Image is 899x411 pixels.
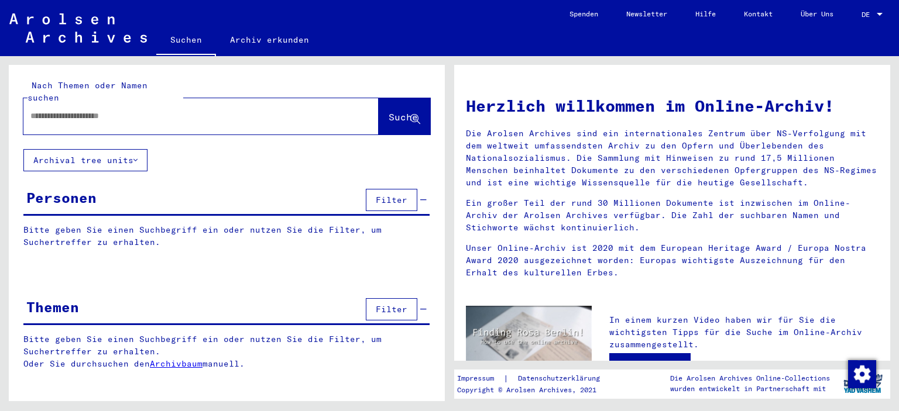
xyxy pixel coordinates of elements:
a: Suchen [156,26,216,56]
a: Archiv erkunden [216,26,323,54]
button: Filter [366,298,417,320]
p: Die Arolsen Archives Online-Collections [670,373,830,384]
button: Suche [379,98,430,134]
h1: Herzlich willkommen im Online-Archiv! [466,94,879,118]
a: Archivbaum [150,358,203,369]
div: | [457,372,614,385]
p: Die Arolsen Archives sind ein internationales Zentrum über NS-Verfolgung mit dem weltweit umfasse... [466,127,879,189]
button: Archival tree units [23,149,147,171]
img: yv_logo.png [841,369,885,398]
p: Bitte geben Sie einen Suchbegriff ein oder nutzen Sie die Filter, um Suchertreffer zu erhalten. O... [23,333,430,370]
span: Filter [376,304,407,315]
div: Zustimmung ändern [847,360,876,388]
button: Filter [366,189,417,211]
span: Suche [389,111,418,123]
img: Arolsen_neg.svg [9,13,147,43]
a: Video ansehen [609,353,691,377]
mat-label: Nach Themen oder Namen suchen [28,80,147,103]
p: wurden entwickelt in Partnerschaft mit [670,384,830,394]
p: Copyright © Arolsen Archives, 2021 [457,385,614,395]
p: In einem kurzen Video haben wir für Sie die wichtigsten Tipps für die Suche im Online-Archiv zusa... [609,314,879,351]
span: DE [862,11,874,19]
div: Personen [26,187,97,208]
a: Datenschutzerklärung [509,372,614,385]
p: Ein großer Teil der rund 30 Millionen Dokumente ist inzwischen im Online-Archiv der Arolsen Archi... [466,197,879,234]
p: Bitte geben Sie einen Suchbegriff ein oder nutzen Sie die Filter, um Suchertreffer zu erhalten. [23,224,430,248]
img: Zustimmung ändern [848,360,876,388]
span: Filter [376,195,407,205]
img: video.jpg [466,306,592,374]
div: Themen [26,296,79,317]
p: Unser Online-Archiv ist 2020 mit dem European Heritage Award / Europa Nostra Award 2020 ausgezeic... [466,242,879,279]
a: Impressum [457,372,503,385]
